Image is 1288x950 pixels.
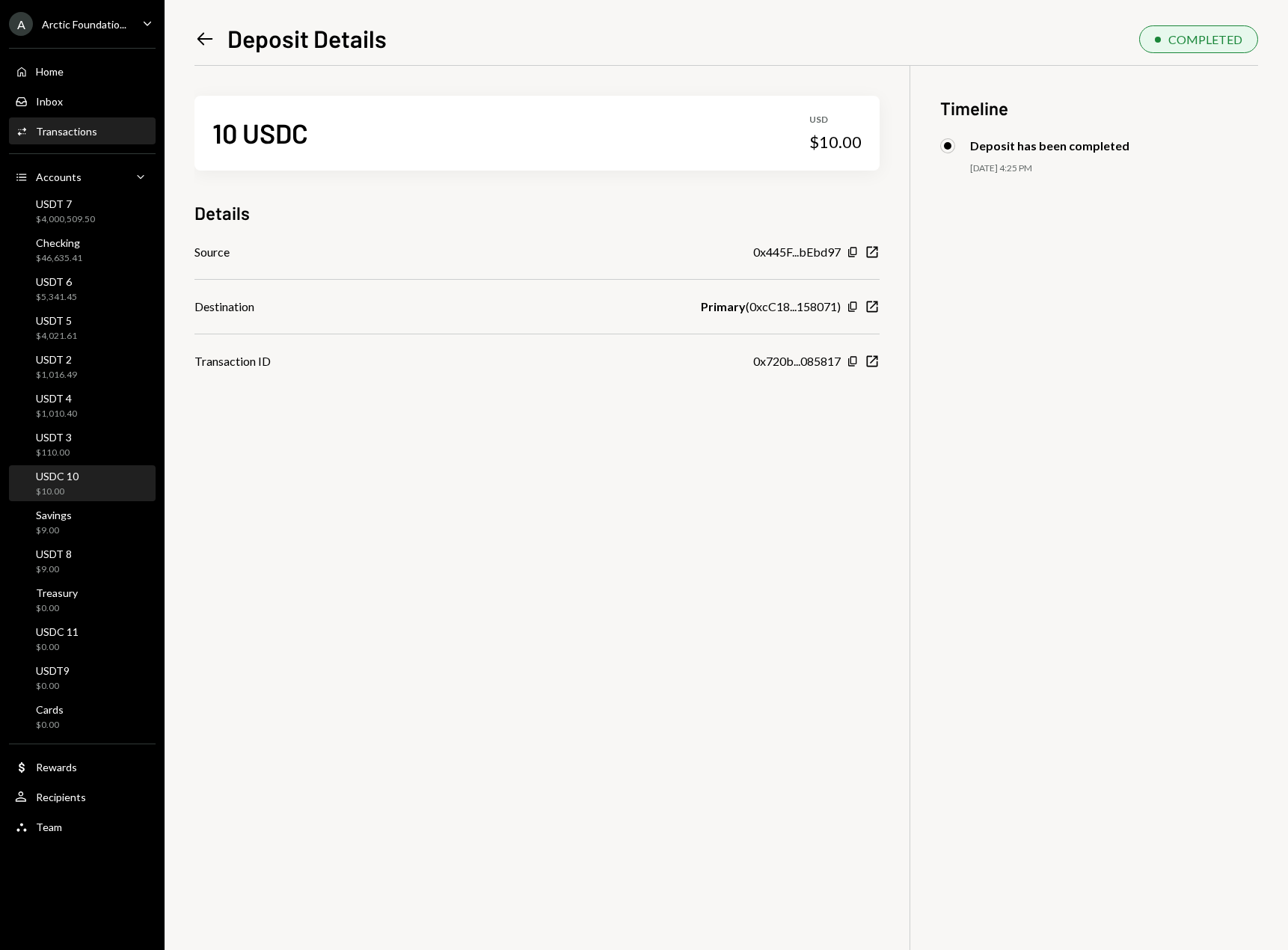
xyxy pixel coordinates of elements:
[36,275,77,288] div: USDT 6
[753,352,841,370] div: 0x720b...085817
[212,116,308,150] div: 10 USDC
[9,783,156,810] a: Recipients
[9,117,156,144] a: Transactions
[9,310,156,346] a: USDT 5$4,021.61
[9,426,156,462] a: USDT 3$110.00
[36,353,77,366] div: USDT 2
[36,197,95,210] div: USDT 7
[227,23,387,53] h1: Deposit Details
[9,582,156,618] a: Treasury$0.00
[970,162,1258,175] div: [DATE] 4:25 PM
[36,563,72,576] div: $9.00
[36,524,72,537] div: $9.00
[36,602,78,615] div: $0.00
[194,352,271,370] div: Transaction ID
[9,753,156,780] a: Rewards
[9,88,156,114] a: Inbox
[9,660,156,696] a: USDT9$0.00
[940,96,1258,120] h3: Timeline
[9,621,156,657] a: USDC 11$0.00
[36,641,79,654] div: $0.00
[36,95,63,108] div: Inbox
[1168,32,1242,46] div: COMPLETED
[809,114,862,126] div: USD
[36,470,79,482] div: USDC 10
[42,18,126,31] div: Arctic Foundatio...
[701,298,746,316] b: Primary
[9,504,156,540] a: Savings$9.00
[9,543,156,579] a: USDT 8$9.00
[9,465,156,501] a: USDC 10$10.00
[36,314,77,327] div: USDT 5
[9,193,156,229] a: USDT 7$4,000,509.50
[9,813,156,840] a: Team
[36,171,82,183] div: Accounts
[36,408,77,420] div: $1,010.40
[36,369,77,381] div: $1,016.49
[9,271,156,307] a: USDT 6$5,341.45
[36,447,72,459] div: $110.00
[753,243,841,261] div: 0x445F...bEbd97
[9,163,156,190] a: Accounts
[194,243,230,261] div: Source
[36,664,70,677] div: USDT9
[36,680,70,693] div: $0.00
[36,586,78,599] div: Treasury
[194,200,250,225] h3: Details
[9,12,33,36] div: A
[701,298,841,316] div: ( 0xcC18...158071 )
[36,330,77,343] div: $4,021.61
[36,291,77,304] div: $5,341.45
[36,821,62,833] div: Team
[809,132,862,153] div: $10.00
[9,349,156,384] a: USDT 2$1,016.49
[36,65,64,78] div: Home
[36,791,86,803] div: Recipients
[970,138,1129,153] div: Deposit has been completed
[36,625,79,638] div: USDC 11
[9,58,156,85] a: Home
[9,232,156,268] a: Checking$46,635.41
[36,125,97,138] div: Transactions
[194,298,254,316] div: Destination
[36,431,72,444] div: USDT 3
[36,236,82,249] div: Checking
[36,213,95,226] div: $4,000,509.50
[9,699,156,735] a: Cards$0.00
[36,485,79,498] div: $10.00
[36,719,64,732] div: $0.00
[36,761,77,773] div: Rewards
[36,548,72,560] div: USDT 8
[36,703,64,716] div: Cards
[36,392,77,405] div: USDT 4
[9,387,156,423] a: USDT 4$1,010.40
[36,509,72,521] div: Savings
[36,252,82,265] div: $46,635.41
